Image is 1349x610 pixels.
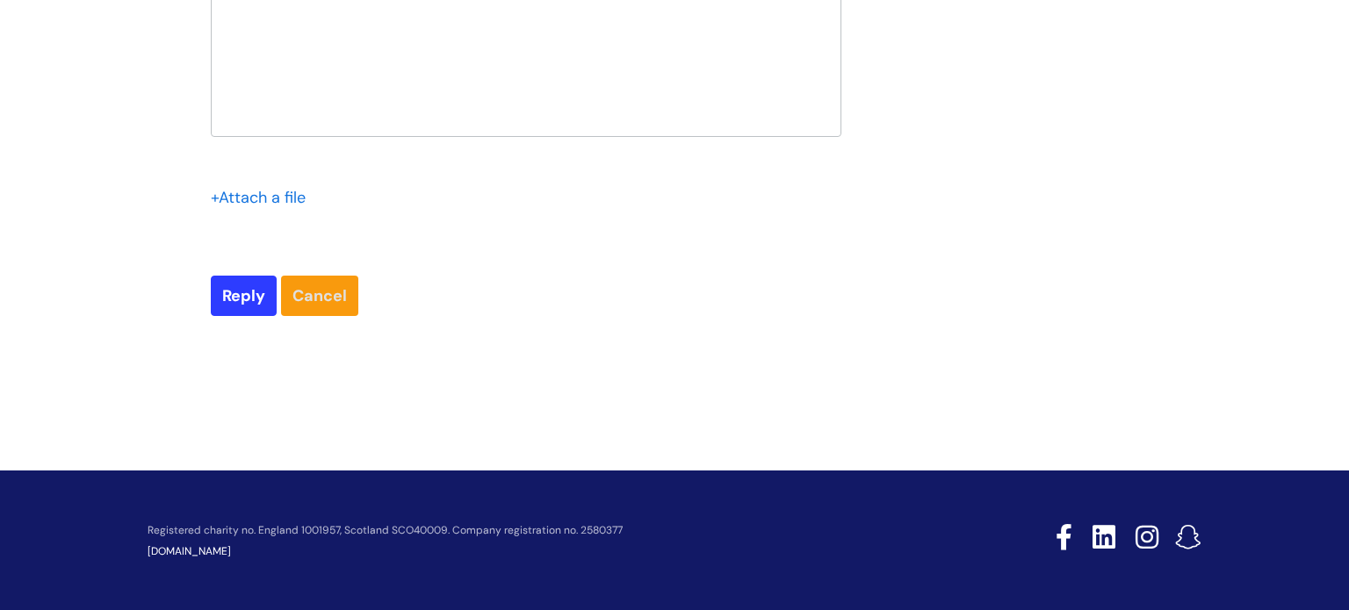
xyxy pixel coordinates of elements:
[148,525,931,536] p: Registered charity no. England 1001957, Scotland SCO40009. Company registration no. 2580377
[211,276,277,316] input: Reply
[281,276,358,316] a: Cancel
[211,183,316,212] div: Attach a file
[148,544,231,558] a: [DOMAIN_NAME]
[211,187,219,208] span: +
